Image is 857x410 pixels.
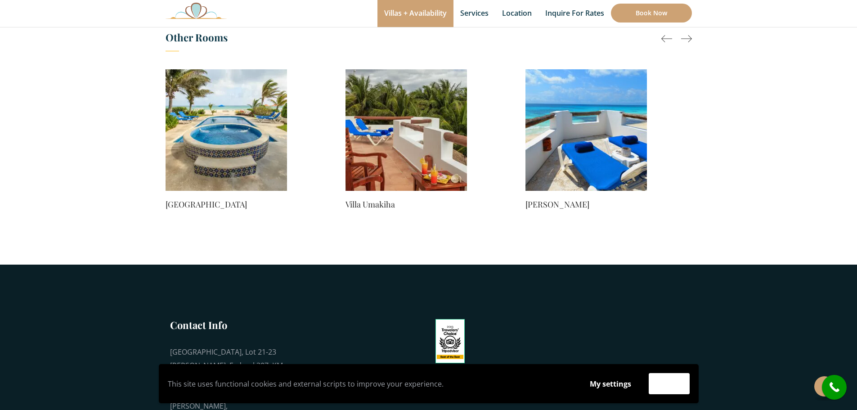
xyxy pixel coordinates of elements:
[822,375,847,400] a: call
[345,198,467,211] a: Villa Umakiha
[170,318,287,332] h3: Contact Info
[435,319,465,363] img: Tripadvisor
[166,2,227,19] img: Awesome Logo
[649,373,690,394] button: Accept
[824,377,844,397] i: call
[611,4,692,23] a: Book Now
[525,198,647,211] a: [PERSON_NAME]
[168,377,572,391] p: This site uses functional cookies and external scripts to improve your experience.
[166,198,287,211] a: [GEOGRAPHIC_DATA]
[581,374,640,394] button: My settings
[166,28,692,51] h3: Other Rooms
